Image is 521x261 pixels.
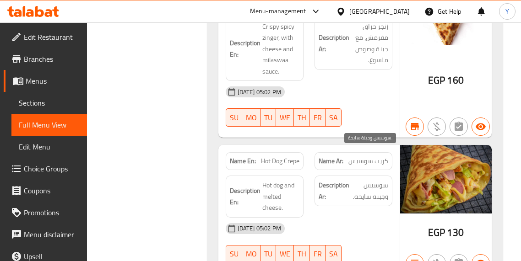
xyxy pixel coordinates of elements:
a: Promotions [4,202,87,224]
button: Branch specific item [406,117,424,136]
span: Hot dog and melted cheese. [262,180,299,213]
span: TH [298,111,306,124]
span: [DATE] 05:02 PM [234,88,285,96]
span: Branches [24,53,80,64]
button: FR [310,108,326,127]
span: Crispy spicy zinger, with cheese and milaswaa sauce. [262,21,299,77]
span: TU [264,247,272,261]
button: Not has choices [450,117,468,136]
span: [DATE] 05:02 PM [234,224,285,233]
span: Menu disclaimer [24,229,80,240]
button: WE [276,108,294,127]
span: Y [505,6,509,16]
span: 130 [447,224,463,241]
span: Edit Menu [19,141,80,152]
a: Menus [4,70,87,92]
strong: Name Ar: [319,156,343,166]
span: FR [314,111,322,124]
span: Edit Restaurant [24,32,80,43]
a: Edit Restaurant [4,26,87,48]
span: SA [329,247,338,261]
span: سوسيس وجبنة سايحة. [351,180,388,202]
strong: Description En: [230,37,260,60]
span: Full Menu View [19,119,80,130]
button: MO [242,108,260,127]
button: TH [294,108,310,127]
button: Purchased item [428,117,446,136]
strong: Description Ar: [319,180,349,202]
span: MO [246,247,257,261]
button: SA [326,108,342,127]
span: Choice Groups [24,163,80,174]
span: كريب سوسيس [348,156,388,166]
span: FR [314,247,322,261]
span: SU [230,111,239,124]
a: Choice Groups [4,158,87,180]
a: Full Menu View [11,114,87,136]
span: WE [280,111,290,124]
span: WE [280,247,290,261]
span: EGP [428,224,445,241]
button: SU [226,108,242,127]
a: Edit Menu [11,136,87,158]
span: Promotions [24,207,80,218]
span: Coupons [24,185,80,196]
span: Hot Dog Crepe [261,156,299,166]
strong: Description En: [230,185,260,208]
span: SU [230,247,239,261]
span: زنجر حراق مقرمش، مع جبنة وصوص ملسوع. [351,21,388,66]
a: Menu disclaimer [4,224,87,245]
strong: Name En: [230,156,256,166]
img: mmw_638905484382072368 [400,145,492,213]
span: TH [298,247,306,261]
button: TU [260,108,276,127]
div: [GEOGRAPHIC_DATA] [349,6,410,16]
span: Menus [26,75,80,86]
span: TU [264,111,272,124]
a: Branches [4,48,87,70]
div: Menu-management [250,6,306,17]
a: Coupons [4,180,87,202]
span: Sections [19,97,80,108]
a: Sections [11,92,87,114]
button: Available [472,117,490,136]
span: MO [246,111,257,124]
strong: Description Ar: [319,32,349,54]
span: EGP [428,71,445,89]
span: 160 [447,71,463,89]
span: SA [329,111,338,124]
